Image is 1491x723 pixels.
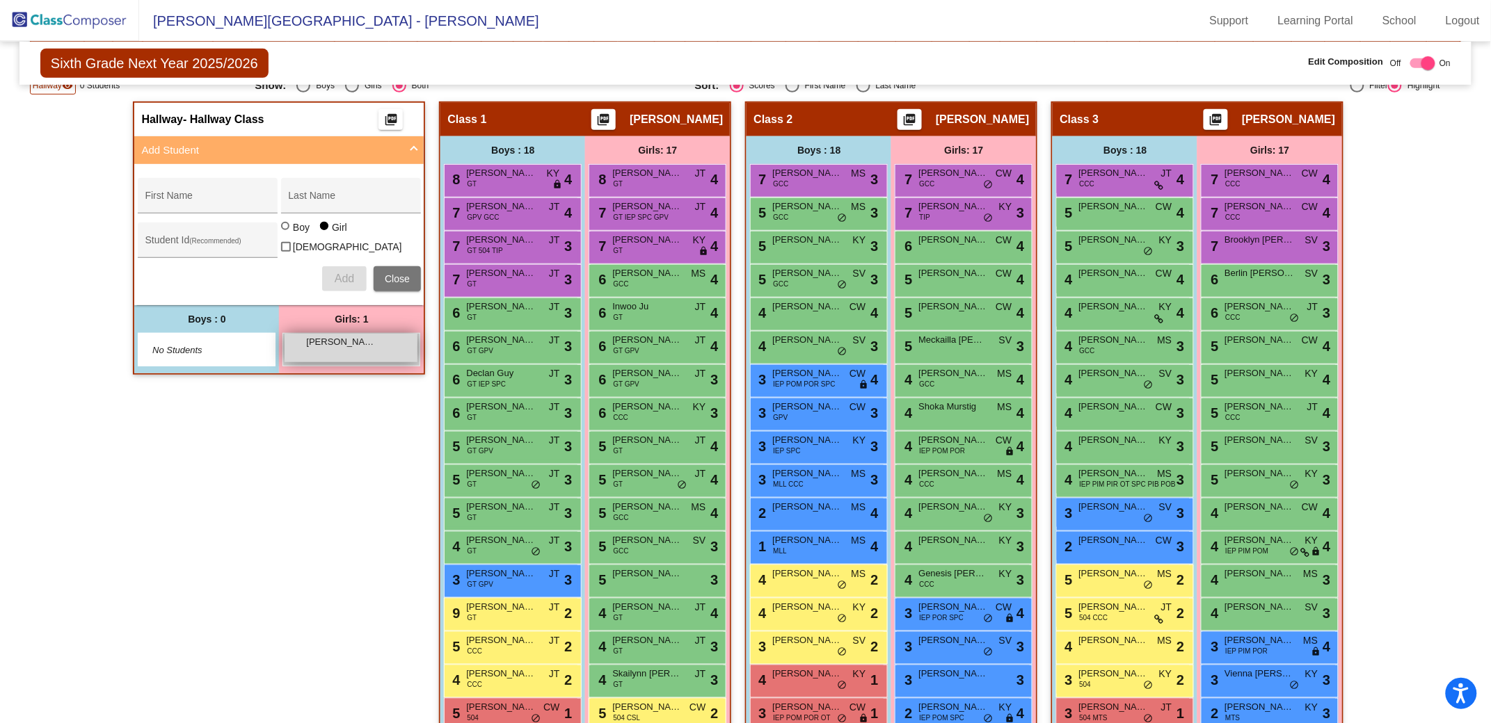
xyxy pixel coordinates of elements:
[292,220,310,234] div: Boy
[710,369,718,390] span: 3
[870,269,878,290] span: 3
[891,136,1036,164] div: Girls: 17
[1323,336,1330,357] span: 4
[449,238,460,254] span: 7
[747,136,891,164] div: Boys : 18
[1177,369,1184,390] span: 3
[772,233,842,247] span: [PERSON_NAME]
[853,333,866,348] span: SV
[141,113,183,127] span: Hallway
[1225,300,1294,314] span: [PERSON_NAME]
[467,312,477,323] span: GT
[1016,202,1024,223] span: 3
[1207,372,1218,387] span: 5
[870,336,878,357] span: 3
[549,266,560,281] span: JT
[613,346,639,356] span: GT GPV
[1061,339,1072,354] span: 4
[1177,202,1184,223] span: 4
[744,79,775,92] div: Scores
[1143,380,1153,391] span: do_not_disturb_alt
[374,266,421,291] button: Close
[850,400,866,414] span: CW
[799,79,846,92] div: First Name
[549,233,560,247] span: JT
[145,195,270,206] input: First Name
[1323,369,1330,390] span: 4
[1207,405,1218,421] span: 5
[467,279,477,289] span: GT
[772,300,842,314] span: [PERSON_NAME]
[919,179,934,189] span: GCC
[1078,266,1148,280] span: [PERSON_NAME]
[918,300,988,314] span: [PERSON_NAME]
[1060,113,1099,127] span: Class 3
[466,166,536,180] span: [PERSON_NAME]
[1078,200,1148,213] span: [PERSON_NAME]
[466,433,536,447] span: [PERSON_NAME]
[1440,57,1451,70] span: On
[695,79,1124,92] mat-radio-group: Select an option
[1225,312,1241,323] span: CCC
[1053,136,1197,164] div: Boys : 18
[310,79,335,92] div: Boys
[1225,233,1294,247] span: Brooklyn [PERSON_NAME]
[1016,369,1024,390] span: 4
[755,339,766,354] span: 4
[40,49,269,78] span: Sixth Grade Next Year 2025/2026
[613,279,628,289] span: GCC
[383,113,399,132] mat-icon: picture_as_pdf
[870,202,878,223] span: 3
[1225,266,1294,280] span: Berlin [PERSON_NAME]
[1289,313,1299,324] span: do_not_disturb_alt
[1204,109,1228,130] button: Print Students Details
[1079,179,1094,189] span: CCC
[449,272,460,287] span: 7
[710,403,718,423] span: 3
[378,109,403,130] button: Print Students Details
[710,269,718,290] span: 4
[595,172,606,187] span: 8
[141,143,400,159] mat-panel-title: Add Student
[901,272,912,287] span: 5
[1061,205,1072,220] span: 5
[850,300,866,314] span: CW
[850,366,866,381] span: CW
[595,405,606,421] span: 6
[564,369,572,390] span: 3
[772,266,842,280] span: [PERSON_NAME]
[1305,233,1318,247] span: SV
[612,166,682,180] span: [PERSON_NAME]
[1207,172,1218,187] span: 7
[591,109,616,130] button: Print Students Details
[710,169,718,190] span: 4
[547,166,560,181] span: KY
[754,113,792,127] span: Class 2
[467,379,506,389] span: GT IEP SPC
[1016,403,1024,423] span: 4
[870,403,878,423] span: 3
[1156,400,1172,414] span: CW
[1016,169,1024,190] span: 4
[449,405,460,421] span: 6
[595,305,606,320] span: 6
[466,400,536,414] span: [PERSON_NAME]
[1079,346,1094,356] span: GCC
[255,79,286,92] span: Show:
[999,333,1012,348] span: SV
[139,10,539,32] span: [PERSON_NAME][GEOGRAPHIC_DATA] - [PERSON_NAME]
[1061,305,1072,320] span: 4
[612,333,682,347] span: [PERSON_NAME]
[1177,403,1184,423] span: 3
[134,136,424,164] mat-expansion-panel-header: Add Student
[983,179,993,190] span: do_not_disturb_alt
[549,366,560,381] span: JT
[996,266,1012,281] span: CW
[440,136,585,164] div: Boys : 18
[1061,238,1072,254] span: 5
[772,166,842,180] span: [PERSON_NAME]
[322,266,367,291] button: Add
[1208,113,1225,132] mat-icon: picture_as_pdf
[549,433,560,448] span: JT
[1309,55,1384,69] span: Edit Composition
